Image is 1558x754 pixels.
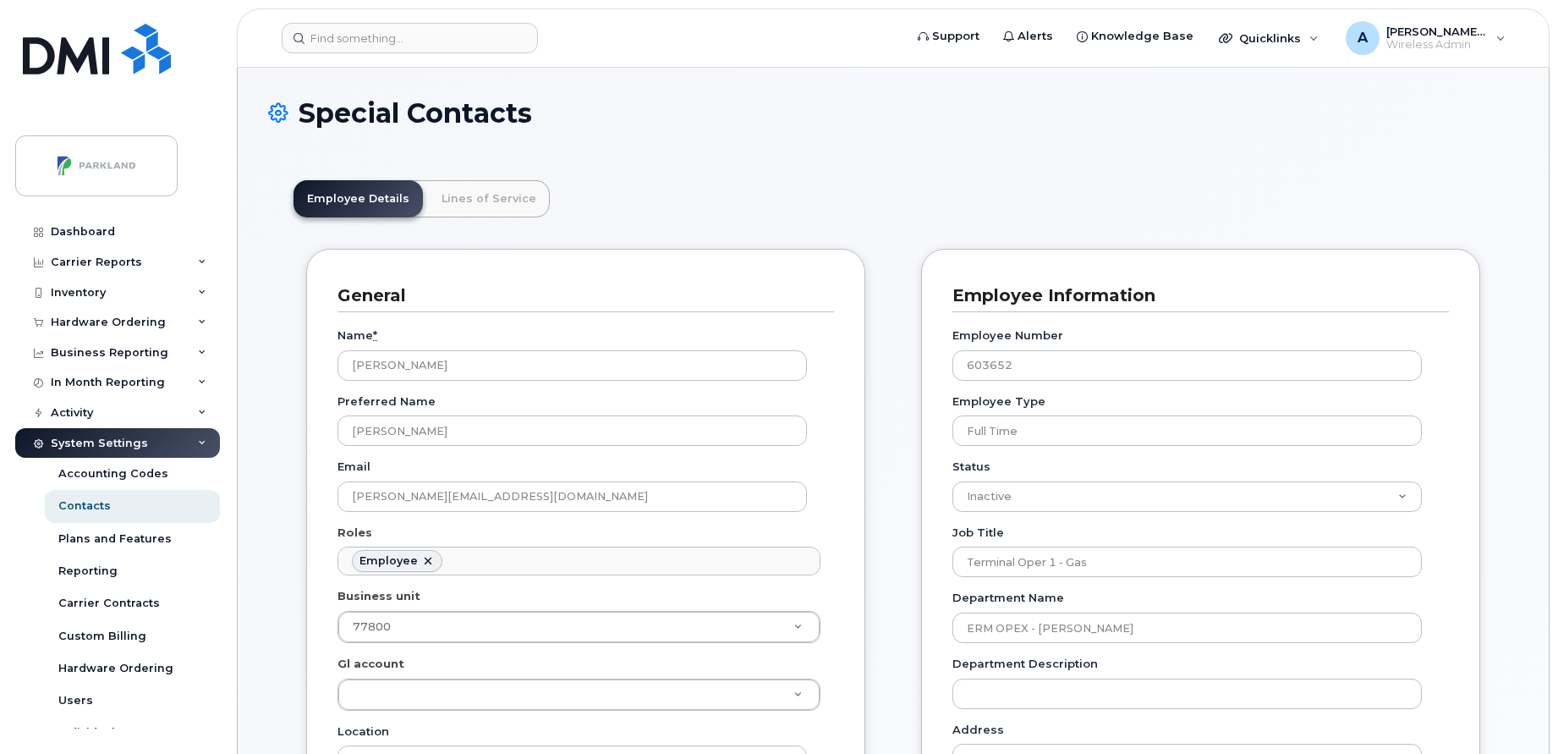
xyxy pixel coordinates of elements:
span: 77800 [353,620,391,633]
label: Name [337,327,377,344]
label: Address [952,722,1004,738]
label: Email [337,459,370,475]
label: Department Description [952,656,1098,672]
label: Job Title [952,525,1004,541]
label: Department Name [952,590,1064,606]
h3: Employee Information [952,284,1436,307]
abbr: required [373,328,377,342]
label: Employee Number [952,327,1063,344]
a: Lines of Service [428,180,550,217]
a: Employee Details [293,180,423,217]
label: Status [952,459,990,475]
label: Gl account [337,656,404,672]
label: Employee Type [952,394,1045,410]
label: Roles [337,525,372,541]
h1: Special Contacts [268,98,1518,128]
a: 77800 [338,612,820,642]
label: Business unit [337,588,420,604]
h3: General [337,284,821,307]
label: Preferred Name [337,394,436,410]
label: Location [337,724,389,740]
div: Employee [359,554,418,568]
